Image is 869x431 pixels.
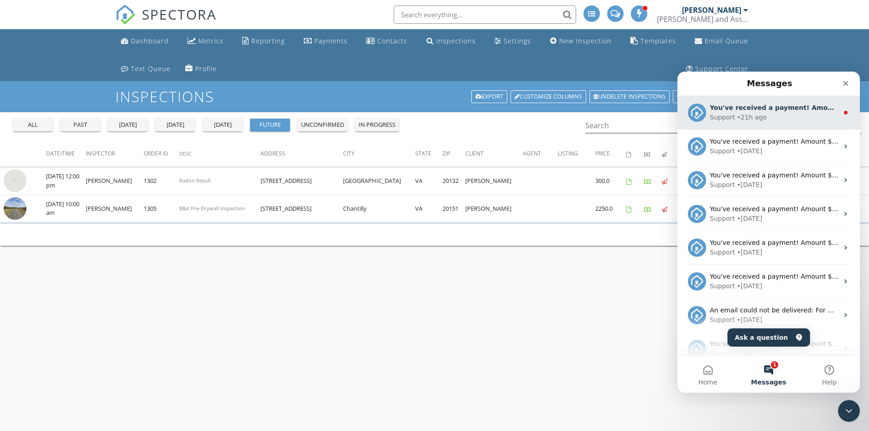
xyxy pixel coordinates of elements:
[179,177,211,184] span: Radon Result
[10,133,29,151] img: Profile image for Support
[182,61,220,78] a: Company Profile
[297,119,348,131] button: unconfirmed
[504,36,531,45] div: Settings
[436,36,476,45] div: Inspections
[363,33,411,50] a: Contacts
[10,268,29,286] img: Profile image for Support
[10,99,29,118] img: Profile image for Support
[705,36,748,45] div: Email Queue
[115,88,754,104] h1: Inspections
[300,33,351,50] a: Payments
[415,150,432,157] span: State
[510,90,586,103] a: Customize Columns
[46,195,86,223] td: [DATE] 10:00 am
[442,150,450,157] span: Zip
[46,150,75,157] span: Date/Time
[10,234,29,253] img: Profile image for Support
[73,307,109,314] span: Messages
[122,285,182,321] button: Help
[471,90,507,103] a: Export
[260,195,343,223] td: [STREET_ADDRESS]
[32,142,57,152] div: Support
[10,66,29,84] img: Profile image for Support
[59,109,85,118] div: • [DATE]
[250,119,290,131] button: future
[21,307,40,314] span: Home
[32,244,57,253] div: Support
[59,277,85,287] div: • [DATE]
[179,141,260,167] th: Desc: Not sorted.
[117,33,172,50] a: Dashboard
[115,5,135,25] img: The Best Home Inspection Software - Spectora
[46,141,86,167] th: Date/Time: Not sorted.
[589,90,670,103] a: Undelete inspections
[491,33,535,50] a: Settings
[203,119,243,131] button: [DATE]
[377,36,407,45] div: Contacts
[86,195,144,223] td: [PERSON_NAME]
[626,141,644,167] th: Agreements signed: Not sorted.
[595,141,626,167] th: Price: Not sorted.
[394,5,576,24] input: Search everything...
[86,150,115,157] span: Inspector
[195,64,217,73] div: Profile
[559,36,612,45] div: New Inspection
[691,33,752,50] a: Email Queue
[343,167,415,195] td: [GEOGRAPHIC_DATA]
[682,5,741,15] div: [PERSON_NAME]
[59,41,89,51] div: • 21h ago
[32,75,57,84] div: Support
[442,167,465,195] td: 20132
[251,36,285,45] div: Reporting
[465,195,523,223] td: [PERSON_NAME]
[145,307,159,314] span: Help
[86,141,144,167] th: Inspector: Not sorted.
[142,5,217,24] span: SPECTORA
[32,210,57,219] div: Support
[179,205,245,212] span: B&A Pre-Drywall Inspection
[144,150,168,157] span: Order ID
[50,257,133,275] button: Ask a question
[59,75,85,84] div: • [DATE]
[423,33,479,50] a: Inspections
[61,285,121,321] button: Messages
[657,15,748,24] div: Biller and Associates, L.L.C.
[838,400,860,422] iframe: Intercom live chat
[465,141,523,167] th: Client: Not sorted.
[184,33,227,50] a: Metrics
[415,167,442,195] td: VA
[595,195,626,223] td: 2250.0
[131,64,171,73] div: Text Queue
[442,195,465,223] td: 20151
[16,120,49,130] div: all
[13,119,53,131] button: all
[144,195,179,223] td: 1305
[661,141,679,167] th: Published: Not sorted.
[595,150,610,157] span: Price
[682,61,752,78] a: Support Center
[10,201,29,219] img: Profile image for Support
[301,120,344,130] div: unconfirmed
[595,167,626,195] td: 300.0
[585,118,849,133] input: Search
[546,33,615,50] a: New Inspection
[260,150,285,157] span: Address
[359,120,395,130] div: in progress
[59,244,85,253] div: • [DATE]
[111,120,144,130] div: [DATE]
[254,120,286,130] div: future
[179,150,192,157] span: Desc
[46,167,86,195] td: [DATE] 12:00 pm
[131,36,169,45] div: Dashboard
[465,150,484,157] span: Client
[115,12,217,31] a: SPECTORA
[695,64,749,73] div: Support Center
[64,120,97,130] div: past
[465,167,523,195] td: [PERSON_NAME]
[32,277,57,287] div: Support
[144,141,179,167] th: Order ID: Not sorted.
[355,119,399,131] button: in progress
[60,119,100,131] button: past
